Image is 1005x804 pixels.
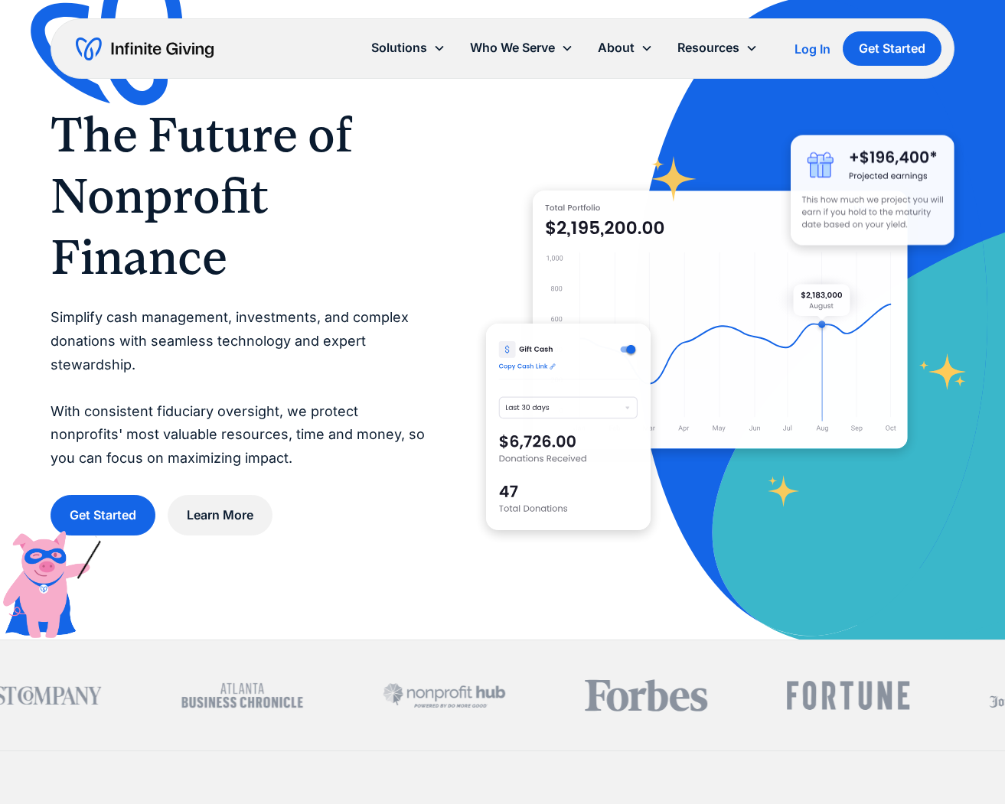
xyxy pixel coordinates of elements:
[470,37,555,58] div: Who We Serve
[168,495,272,535] a: Learn More
[665,31,770,64] div: Resources
[51,306,426,470] p: Simplify cash management, investments, and complex donations with seamless technology and expert ...
[795,40,830,58] a: Log In
[486,324,650,530] img: donation software for nonprofits
[359,31,458,64] div: Solutions
[533,190,908,449] img: nonprofit donation platform
[795,43,830,55] div: Log In
[76,37,214,61] a: home
[598,37,635,58] div: About
[919,353,966,390] img: fundraising star
[51,495,155,535] a: Get Started
[458,31,586,64] div: Who We Serve
[677,37,739,58] div: Resources
[371,37,427,58] div: Solutions
[843,31,941,66] a: Get Started
[586,31,665,64] div: About
[51,104,426,288] h1: The Future of Nonprofit Finance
